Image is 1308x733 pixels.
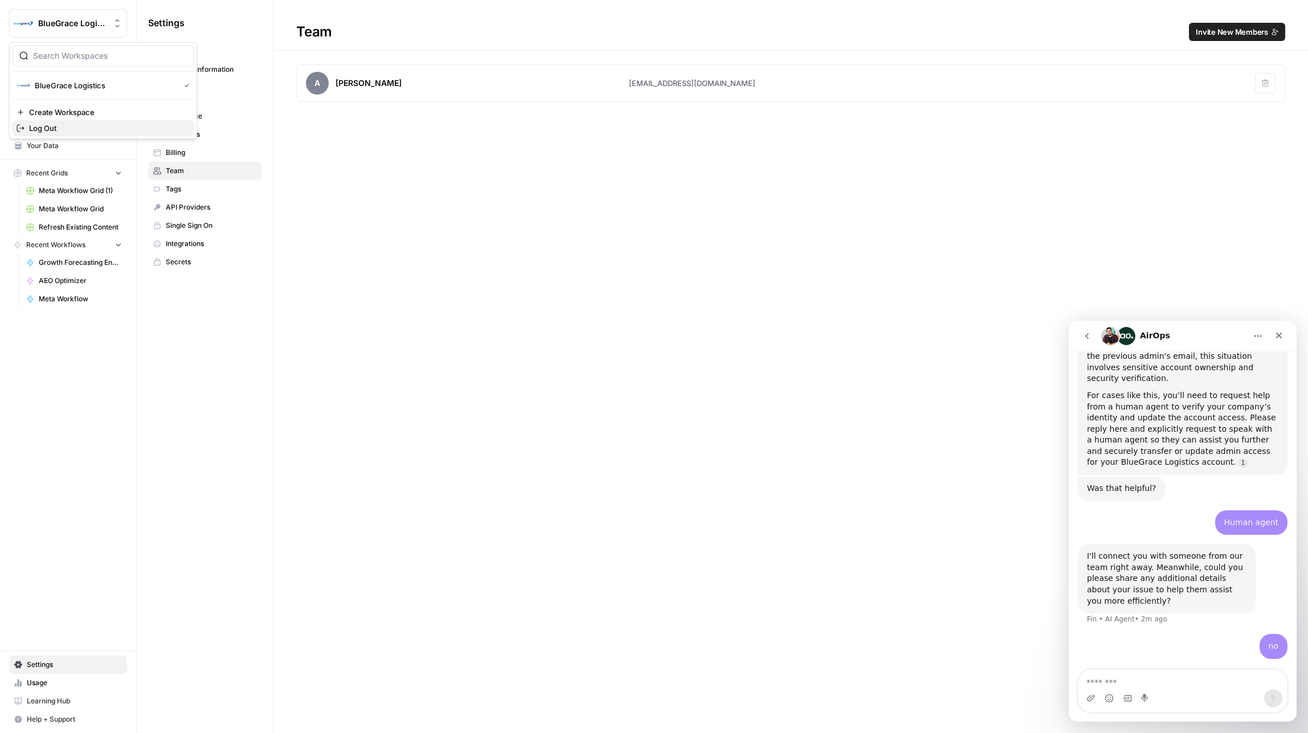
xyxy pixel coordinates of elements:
span: Single Sign On [166,220,256,231]
span: Databases [166,129,256,140]
span: Your Data [27,141,122,151]
a: Meta Workflow Grid [21,200,127,218]
a: Secrets [148,253,261,271]
img: BlueGrace Logistics Logo [13,13,34,34]
span: A [306,72,329,95]
div: Adam says… [9,190,219,224]
button: Upload attachment [18,373,27,382]
button: Help + Support [9,710,127,728]
span: Integrations [166,239,256,249]
span: Settings [148,16,185,30]
a: Settings [9,656,127,674]
a: Integrations [148,235,261,253]
span: BlueGrace Logistics [38,18,107,29]
a: Source reference 115597775: [170,138,179,147]
a: Meta Workflow [21,290,127,308]
a: Usage [9,674,127,692]
a: Team [148,162,261,180]
span: Workspace [166,111,256,121]
button: Recent Workflows [9,236,127,253]
button: Recent Grids [9,165,127,182]
span: Meta Workflow [39,294,122,304]
span: Log Out [29,122,185,134]
a: API Providers [148,198,261,216]
span: Team [166,166,256,176]
span: Create Workspace [29,107,185,118]
a: Log Out [12,120,194,136]
div: no [191,313,219,338]
span: Help + Support [27,714,122,724]
span: Recent Grids [26,168,68,178]
div: Was that helpful? [18,162,88,174]
a: Databases [148,125,261,144]
span: Billing [166,148,256,158]
img: BlueGrace Logistics Logo [17,79,30,92]
span: Growth Forecasting Engine [39,257,122,268]
button: Emoji picker [36,373,45,382]
span: BlueGrace Logistics [35,80,175,91]
div: Workspace: BlueGrace Logistics [9,42,197,139]
a: Create Workspace [12,104,194,120]
a: AEO Optimizer [21,272,127,290]
a: Tags [148,180,261,198]
div: Team [273,23,1308,41]
button: Invite New Members [1189,23,1285,41]
div: Adam says… [9,313,219,352]
div: For cases like this, you’ll need to request help from a human agent to verify your company’s iden... [18,69,210,148]
span: Settings [27,660,122,670]
div: Human agent [156,196,210,208]
button: Send a message… [195,368,214,387]
span: Recent Workflows [26,240,85,250]
a: Growth Forecasting Engine [21,253,127,272]
button: Gif picker [54,373,63,382]
div: Fin says… [9,155,219,190]
a: Refresh Existing Content [21,218,127,236]
span: Personal Information [166,64,256,75]
a: Meta Workflow Grid (1) [21,182,127,200]
div: [EMAIL_ADDRESS][DOMAIN_NAME] [629,77,755,89]
div: Fin says… [9,223,219,313]
a: Single Sign On [148,216,261,235]
span: Meta Workflow Grid (1) [39,186,122,196]
span: Tags [166,184,256,194]
span: Learning Hub [27,696,122,706]
button: Start recording [72,373,81,382]
span: Refresh Existing Content [39,222,122,232]
div: Fin • AI Agent • 2m ago [18,295,99,302]
span: Usage [27,678,122,688]
div: I'll connect you with someone from our team right away. Meanwhile, could you please share any add... [18,230,178,286]
a: Workspace [148,107,261,125]
button: Workspace: BlueGrace Logistics [9,9,127,38]
div: I'll connect you with someone from our team right away. Meanwhile, could you please share any add... [9,223,187,293]
div: Was that helpful? [9,155,97,181]
span: Invite New Members [1196,26,1268,38]
a: Your Data [9,137,127,155]
span: API Providers [166,202,256,212]
iframe: Intercom live chat [1069,321,1297,722]
span: Meta Workflow Grid [39,204,122,214]
div: no [200,320,210,331]
div: [PERSON_NAME] [336,77,402,89]
a: Billing [148,144,261,162]
a: Learning Hub [9,692,127,710]
input: Search Workspaces [33,50,187,62]
textarea: Message… [10,349,218,368]
span: Secrets [166,257,256,267]
a: Personal Information [148,60,261,79]
div: Human agent [146,190,219,215]
span: AEO Optimizer [39,276,122,286]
